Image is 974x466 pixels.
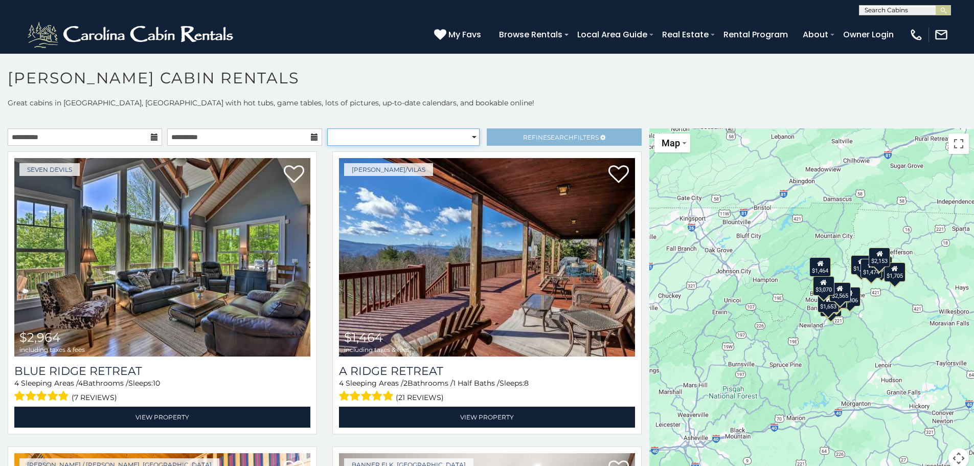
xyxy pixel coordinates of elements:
[869,248,891,267] div: $2,153
[453,379,500,388] span: 1 Half Baths /
[654,134,690,152] button: Change map style
[19,163,80,176] a: Seven Devils
[448,28,481,41] span: My Favs
[344,330,383,345] span: $1,464
[344,163,433,176] a: [PERSON_NAME]/Vilas
[487,128,641,146] a: RefineSearchFilters
[810,257,831,277] div: $1,464
[284,164,304,186] a: Add to favorites
[434,28,484,41] a: My Favs
[339,158,635,357] a: A Ridge Retreat $1,464 including taxes & fees
[19,346,85,353] span: including taxes & fees
[798,26,833,43] a: About
[884,262,905,282] div: $1,705
[344,346,410,353] span: including taxes & fees
[813,276,834,296] div: $3,070
[14,378,310,404] div: Sleeping Areas / Bathrooms / Sleeps:
[494,26,568,43] a: Browse Rentals
[339,379,344,388] span: 4
[948,134,969,154] button: Toggle fullscreen view
[72,391,117,404] span: (7 reviews)
[718,26,793,43] a: Rental Program
[339,364,635,378] a: A Ridge Retreat
[14,364,310,378] a: Blue Ridge Retreat
[396,391,444,404] span: (21 reviews)
[14,158,310,357] a: Blue Ridge Retreat $2,964 including taxes & fees
[78,379,83,388] span: 4
[818,293,840,313] div: $1,653
[26,19,238,50] img: White-1-2.png
[572,26,652,43] a: Local Area Guide
[19,330,60,345] span: $2,964
[403,379,407,388] span: 2
[909,28,923,42] img: phone-regular-white.png
[608,164,629,186] a: Add to favorites
[339,378,635,404] div: Sleeping Areas / Bathrooms / Sleeps:
[838,26,899,43] a: Owner Login
[524,379,529,388] span: 8
[829,282,851,301] div: $2,565
[820,297,842,316] div: $1,223
[657,26,714,43] a: Real Estate
[934,28,948,42] img: mail-regular-white.png
[523,134,599,141] span: Refine Filters
[851,255,872,275] div: $1,438
[662,138,680,148] span: Map
[14,407,310,428] a: View Property
[14,158,310,357] img: Blue Ridge Retreat
[153,379,160,388] span: 10
[339,407,635,428] a: View Property
[547,134,574,141] span: Search
[14,379,19,388] span: 4
[839,287,860,306] div: $2,306
[339,158,635,357] img: A Ridge Retreat
[860,258,882,278] div: $1,474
